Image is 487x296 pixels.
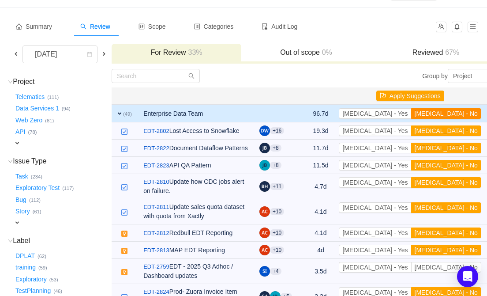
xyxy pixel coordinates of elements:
a: EDT-2811 [143,203,169,212]
h3: For Review [116,48,237,57]
button: icon: flagApply Suggestions [376,91,444,101]
img: AC [259,245,270,255]
i: icon: search [80,23,86,30]
aui-badge: +10 [270,208,284,215]
a: EDT-2823 [143,161,169,170]
td: Lost Access to Snowflake [139,122,255,140]
small: (234) [31,174,42,179]
img: DW [259,125,270,136]
td: 4.7d [307,174,335,199]
aui-badge: +8 [270,144,281,152]
button: [MEDICAL_DATA] - Yes [339,125,411,136]
aui-badge: +16 [270,127,284,134]
img: 10618 [121,184,128,191]
span: expand [14,140,21,147]
td: Redbull EDT Reporting [139,224,255,242]
small: (94) [62,106,71,111]
button: [MEDICAL_DATA] - No [411,202,481,213]
button: Story [14,205,33,219]
div: Open Intercom Messenger [457,266,478,287]
i: icon: profile [194,23,200,30]
i: icon: down [8,159,13,164]
button: [MEDICAL_DATA] - Yes [339,177,411,188]
button: icon: team [436,22,446,32]
h3: Issue Type [14,157,111,166]
h3: Label [14,236,111,245]
button: [MEDICAL_DATA] - Yes [339,108,411,119]
td: Enterprise Data Team [139,105,255,122]
small: (78) [28,129,37,135]
span: Summary [16,23,52,30]
button: icon: bell [452,22,462,32]
img: JB [259,143,270,153]
td: 96.7d [307,105,335,122]
img: 10618 [121,145,128,152]
small: (62) [37,254,46,259]
img: AC [259,228,270,238]
a: EDT-2812 [143,229,169,238]
small: (59) [38,265,47,270]
button: [MEDICAL_DATA] - Yes [339,245,411,255]
span: 0% [320,49,332,56]
td: MAP EDT Reporting [139,242,255,259]
aui-badge: +11 [270,183,284,190]
button: training [14,261,38,275]
img: BH [259,181,270,192]
h3: Out of scope [246,48,367,57]
span: 33% [186,49,202,56]
button: Task [14,169,31,183]
a: EDT-2759 [143,262,169,271]
td: Update how CDC jobs alert on failure. [139,174,255,199]
button: Telematics [14,90,47,104]
i: icon: home [16,23,22,30]
td: 11.5d [307,157,335,174]
aui-badge: +10 [270,247,284,254]
button: DPLAT [14,249,37,263]
button: Bug [14,193,29,207]
img: 10618 [121,128,128,135]
h3: Project [14,77,111,86]
span: expand [14,219,21,226]
div: [DATE] [28,46,66,63]
small: (112) [29,197,41,203]
img: 10618 [121,209,128,216]
button: Data Services 1 [14,102,62,116]
button: [MEDICAL_DATA] - No [411,245,481,255]
td: API QA Pattern [139,157,255,174]
small: (81) [45,118,54,123]
img: AC [259,206,270,217]
td: 3.5d [307,259,335,284]
i: icon: down [8,239,13,243]
small: (53) [49,277,58,282]
span: Audit Log [262,23,297,30]
span: 67% [443,49,459,56]
td: Document Dataflow Patterns [139,140,255,157]
button: Exploratory [14,272,49,286]
span: expand [116,110,123,117]
img: 11701 [121,247,128,254]
button: [MEDICAL_DATA] - No [411,228,481,238]
td: Update sales quota dataset with quota from Xactly [139,199,255,224]
button: [MEDICAL_DATA] - No [411,108,481,119]
a: EDT-2813 [143,246,169,255]
td: EDT - 2025 Q3 Adhoc / Dashboard updates [139,259,255,284]
td: 4d [307,242,335,259]
td: 4.1d [307,224,335,242]
img: 11701 [121,269,128,276]
a: EDT-2822 [143,144,169,153]
aui-badge: +4 [270,268,281,275]
button: [MEDICAL_DATA] - No [411,143,481,153]
button: [MEDICAL_DATA] - No [411,262,481,273]
small: (46) [53,288,62,294]
button: [MEDICAL_DATA] - Yes [339,262,411,273]
button: [MEDICAL_DATA] - No [411,160,481,171]
button: [MEDICAL_DATA] - Yes [339,143,411,153]
small: (61) [33,209,41,214]
div: Project [453,69,472,83]
span: Scope [139,23,166,30]
small: (117) [62,186,74,191]
img: 10618 [121,163,128,170]
i: icon: calendar [87,52,92,58]
button: [MEDICAL_DATA] - No [411,177,481,188]
a: EDT-2802 [143,127,169,136]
